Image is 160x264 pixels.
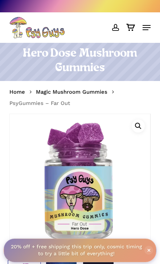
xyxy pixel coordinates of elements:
a: Blackberry hero dose magic mushroom gummies in a PsyGuys branded jar [10,114,150,254]
h1: Hero Dose Mushroom Gummies [10,46,151,77]
a: Cart [123,17,139,38]
a: Home [9,88,25,96]
span: PsyGummies – Far Out [9,100,70,106]
a: View full-screen image gallery [132,119,145,133]
strong: 20% off + free shipping this trip only, cosmic timing to try a little bit of everything! [11,244,142,257]
img: PsyGuys [9,17,65,38]
img: farout_mushroom_gummies_blackberry [10,114,150,254]
a: Navigation Menu [143,24,151,31]
span: × [144,246,153,255]
a: Magic Mushroom Gummies [36,88,107,96]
